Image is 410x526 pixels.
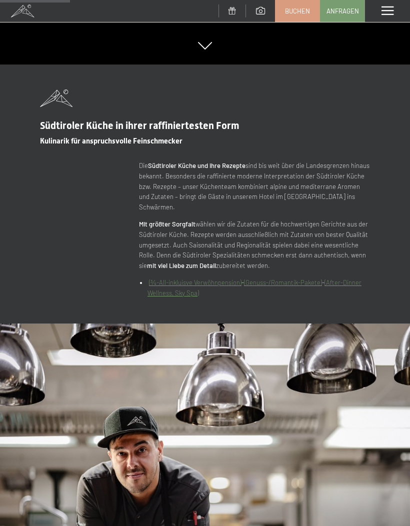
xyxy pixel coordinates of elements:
p: wählen wir die Zutaten für die hochwertigen Gerichte aus der Südtiroler Küche. Rezepte werden aus... [139,219,370,271]
span: Südtiroler Küche in ihrer raffiniertesten Form [40,119,239,131]
a: (¾-All-inkluisve Verwöhnpension) [149,278,241,286]
span: Buchen [285,6,310,15]
span: Kulinarik für anspruchsvolle Feinschmecker [40,136,182,145]
p: Die sind bis weit über die Landesgrenzen hinaus bekannt. Besonders die raffinierte moderne Interp... [139,160,370,212]
a: (Genuss-/Romantik-Pakete) [244,278,322,286]
a: Buchen [275,0,319,21]
strong: Südtiroler Küche und ihre Rezepte [148,161,245,169]
a: (After-Dinner Wellness, Sky Spa) [147,278,361,297]
p: - - [147,277,370,298]
strong: Mit größter Sorgfalt [139,220,195,228]
a: Anfragen [320,0,364,21]
strong: mit viel Liebe zum Detail [147,261,216,269]
span: Anfragen [326,6,359,15]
